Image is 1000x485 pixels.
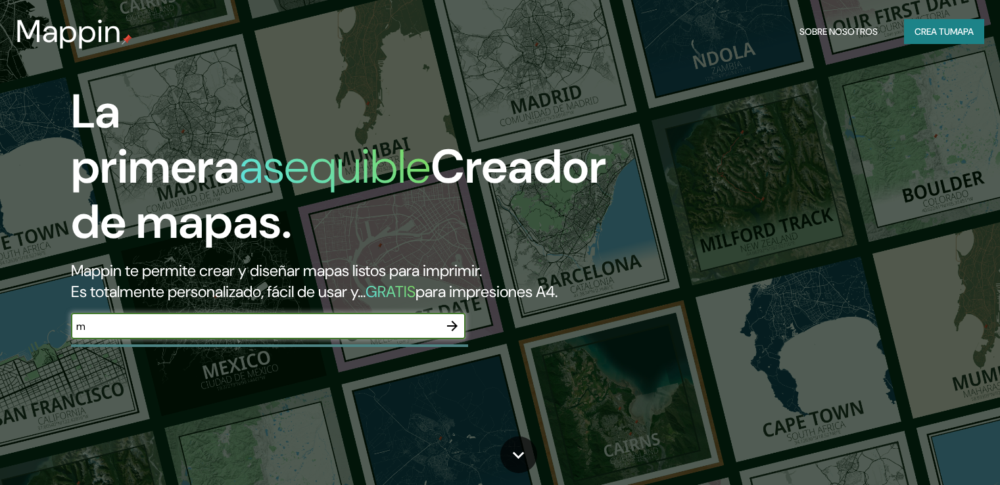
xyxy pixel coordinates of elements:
[794,19,883,44] button: Sobre nosotros
[71,136,606,252] font: Creador de mapas.
[799,26,878,37] font: Sobre nosotros
[71,81,239,197] font: La primera
[71,281,366,302] font: Es totalmente personalizado, fácil de usar y...
[950,26,974,37] font: mapa
[16,11,122,52] font: Mappin
[915,26,950,37] font: Crea tu
[122,34,132,45] img: pin de mapeo
[416,281,558,302] font: para impresiones A4.
[239,136,431,197] font: asequible
[71,319,439,334] input: Elige tu lugar favorito
[366,281,416,302] font: GRATIS
[904,19,984,44] button: Crea tumapa
[71,260,482,281] font: Mappin te permite crear y diseñar mapas listos para imprimir.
